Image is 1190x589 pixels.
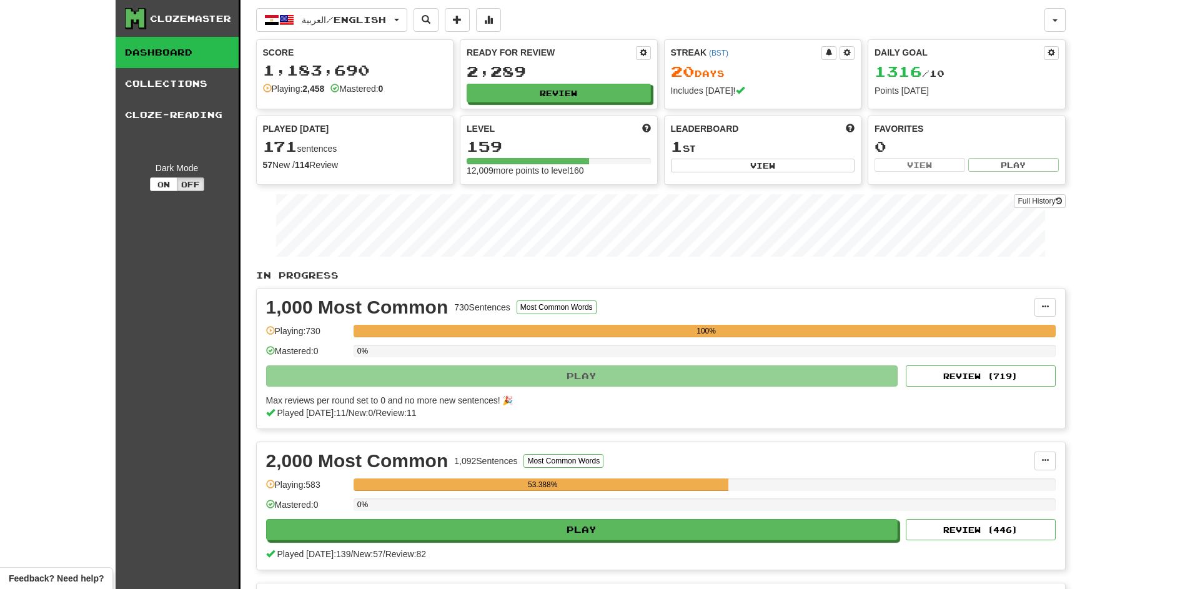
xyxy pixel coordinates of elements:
[263,160,273,170] strong: 57
[671,122,739,135] span: Leaderboard
[875,84,1059,97] div: Points [DATE]
[263,82,325,95] div: Playing:
[266,325,347,345] div: Playing: 730
[467,46,636,59] div: Ready for Review
[846,122,855,135] span: This week in points, UTC
[671,62,695,80] span: 20
[295,160,309,170] strong: 114
[875,139,1059,154] div: 0
[277,408,345,418] span: Played [DATE]: 11
[385,549,426,559] span: Review: 82
[523,454,603,468] button: Most Common Words
[357,325,1056,337] div: 100%
[263,122,329,135] span: Played [DATE]
[454,455,517,467] div: 1,092 Sentences
[266,498,347,519] div: Mastered: 0
[266,345,347,365] div: Mastered: 0
[266,519,898,540] button: Play
[349,408,374,418] span: New: 0
[116,37,239,68] a: Dashboard
[671,84,855,97] div: Includes [DATE]!
[454,301,510,314] div: 730 Sentences
[177,177,204,191] button: Off
[671,139,855,155] div: st
[1014,194,1065,208] a: Full History
[906,365,1056,387] button: Review (719)
[263,139,447,155] div: sentences
[671,64,855,80] div: Day s
[266,452,449,470] div: 2,000 Most Common
[266,298,449,317] div: 1,000 Most Common
[671,159,855,172] button: View
[383,549,385,559] span: /
[467,139,651,154] div: 159
[116,99,239,131] a: Cloze-Reading
[125,162,229,174] div: Dark Mode
[263,62,447,78] div: 1,183,690
[875,62,922,80] span: 1316
[445,8,470,32] button: Add sentence to collection
[875,68,945,79] span: / 10
[266,365,898,387] button: Play
[266,478,347,499] div: Playing: 583
[467,122,495,135] span: Level
[476,8,501,32] button: More stats
[906,519,1056,540] button: Review (446)
[414,8,439,32] button: Search sentences
[642,122,651,135] span: Score more points to level up
[150,12,231,25] div: Clozemaster
[277,549,350,559] span: Played [DATE]: 139
[968,158,1059,172] button: Play
[266,394,1048,407] div: Max reviews per round set to 0 and no more new sentences! 🎉
[256,8,407,32] button: العربية/English
[671,137,683,155] span: 1
[467,64,651,79] div: 2,289
[875,158,965,172] button: View
[263,159,447,171] div: New / Review
[9,572,104,585] span: Open feedback widget
[467,164,651,177] div: 12,009 more points to level 160
[875,46,1044,60] div: Daily Goal
[150,177,177,191] button: On
[116,68,239,99] a: Collections
[302,14,386,25] span: العربية / English
[379,84,384,94] strong: 0
[709,49,728,57] a: (BST)
[353,549,382,559] span: New: 57
[346,408,349,418] span: /
[373,408,375,418] span: /
[671,46,822,59] div: Streak
[875,122,1059,135] div: Favorites
[263,137,297,155] span: 171
[357,478,728,491] div: 53.388%
[350,549,353,559] span: /
[330,82,383,95] div: Mastered:
[375,408,416,418] span: Review: 11
[263,46,447,59] div: Score
[467,84,651,102] button: Review
[302,84,324,94] strong: 2,458
[256,269,1066,282] p: In Progress
[517,300,597,314] button: Most Common Words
